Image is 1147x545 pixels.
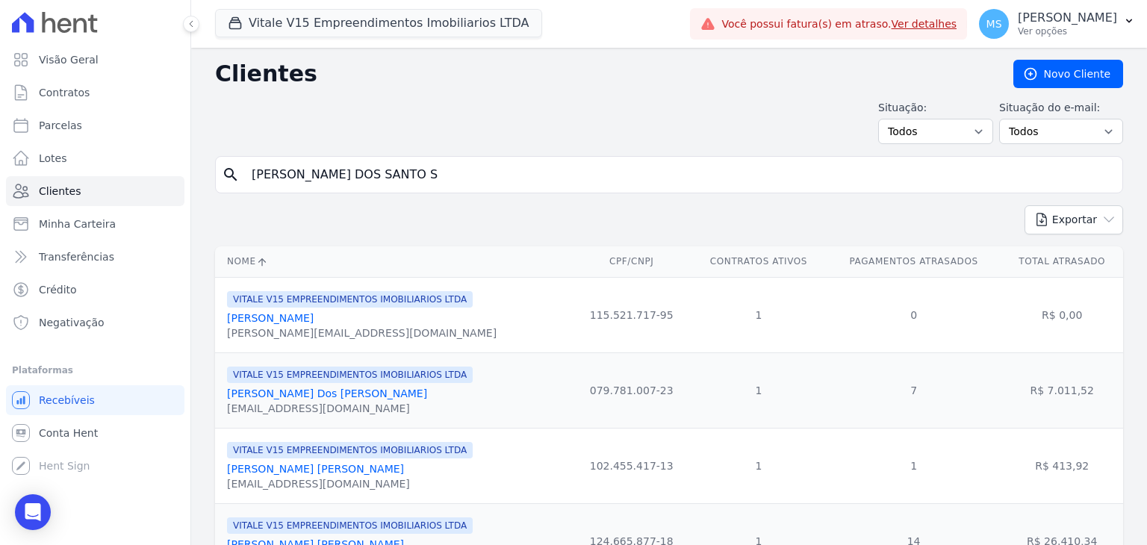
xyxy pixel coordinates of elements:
[227,476,473,491] div: [EMAIL_ADDRESS][DOMAIN_NAME]
[1025,205,1123,234] button: Exportar
[572,352,691,428] td: 079.781.007-23
[572,246,691,277] th: CPF/CNPJ
[967,3,1147,45] button: MS [PERSON_NAME] Ver opções
[1001,352,1123,428] td: R$ 7.011,52
[1013,60,1123,88] a: Novo Cliente
[227,367,473,383] span: VITALE V15 EMPREENDIMENTOS IMOBILIARIOS LTDA
[986,19,1002,29] span: MS
[892,18,957,30] a: Ver detalhes
[227,401,473,416] div: [EMAIL_ADDRESS][DOMAIN_NAME]
[1018,25,1117,37] p: Ver opções
[227,463,404,475] a: [PERSON_NAME] [PERSON_NAME]
[691,428,827,503] td: 1
[721,16,957,32] span: Você possui fatura(s) em atraso.
[6,308,184,337] a: Negativação
[39,85,90,100] span: Contratos
[39,217,116,231] span: Minha Carteira
[39,393,95,408] span: Recebíveis
[39,118,82,133] span: Parcelas
[1001,428,1123,503] td: R$ 413,92
[39,151,67,166] span: Lotes
[215,60,989,87] h2: Clientes
[1018,10,1117,25] p: [PERSON_NAME]
[15,494,51,530] div: Open Intercom Messenger
[1001,246,1123,277] th: Total Atrasado
[227,517,473,534] span: VITALE V15 EMPREENDIMENTOS IMOBILIARIOS LTDA
[691,352,827,428] td: 1
[6,418,184,448] a: Conta Hent
[1001,277,1123,352] td: R$ 0,00
[12,361,178,379] div: Plataformas
[227,326,497,340] div: [PERSON_NAME][EMAIL_ADDRESS][DOMAIN_NAME]
[39,52,99,67] span: Visão Geral
[827,246,1001,277] th: Pagamentos Atrasados
[827,428,1001,503] td: 1
[215,9,542,37] button: Vitale V15 Empreendimentos Imobiliarios LTDA
[999,100,1123,116] label: Situação do e-mail:
[878,100,993,116] label: Situação:
[39,315,105,330] span: Negativação
[227,291,473,308] span: VITALE V15 EMPREENDIMENTOS IMOBILIARIOS LTDA
[827,352,1001,428] td: 7
[6,45,184,75] a: Visão Geral
[227,442,473,458] span: VITALE V15 EMPREENDIMENTOS IMOBILIARIOS LTDA
[691,246,827,277] th: Contratos Ativos
[39,426,98,440] span: Conta Hent
[6,176,184,206] a: Clientes
[6,143,184,173] a: Lotes
[827,277,1001,352] td: 0
[227,387,427,399] a: [PERSON_NAME] Dos [PERSON_NAME]
[6,242,184,272] a: Transferências
[6,209,184,239] a: Minha Carteira
[6,385,184,415] a: Recebíveis
[6,110,184,140] a: Parcelas
[222,166,240,184] i: search
[572,277,691,352] td: 115.521.717-95
[6,275,184,305] a: Crédito
[215,246,572,277] th: Nome
[39,249,114,264] span: Transferências
[243,160,1116,190] input: Buscar por nome, CPF ou e-mail
[691,277,827,352] td: 1
[39,282,77,297] span: Crédito
[572,428,691,503] td: 102.455.417-13
[227,312,314,324] a: [PERSON_NAME]
[39,184,81,199] span: Clientes
[6,78,184,108] a: Contratos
